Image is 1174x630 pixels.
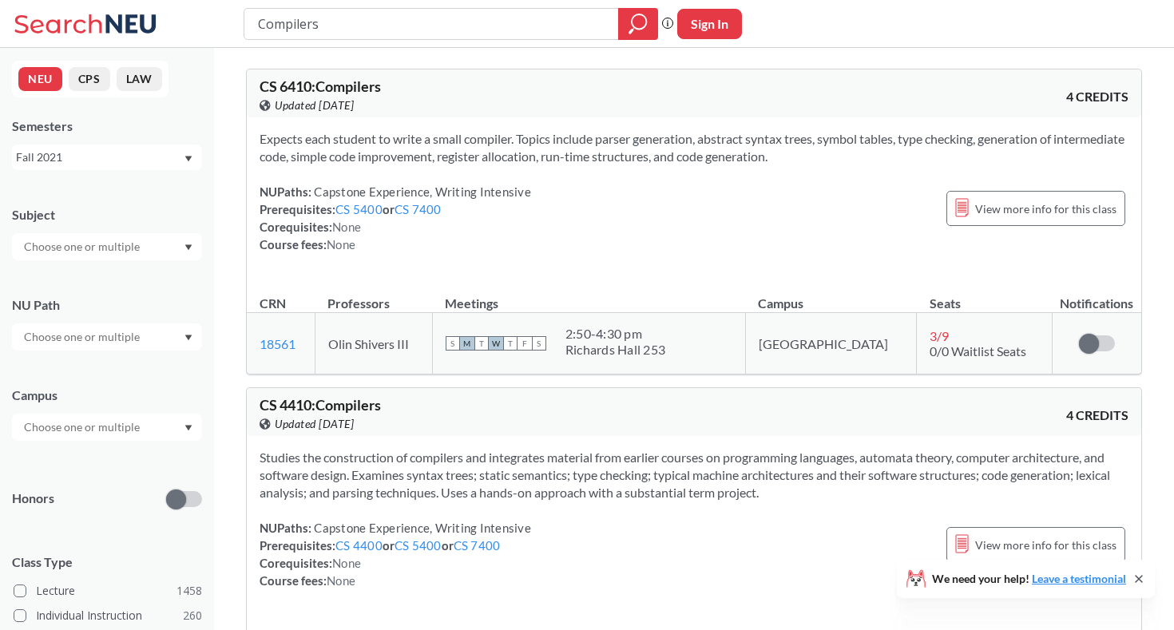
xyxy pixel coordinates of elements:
span: CS 4410 : Compilers [260,396,381,414]
th: Campus [745,279,916,313]
span: Expects each student to write a small compiler. Topics include parser generation, abstract syntax... [260,131,1124,164]
div: Dropdown arrow [12,414,202,441]
a: Leave a testimonial [1032,572,1126,585]
svg: Dropdown arrow [184,425,192,431]
span: Studies the construction of compilers and integrates material from earlier courses on programming... [260,450,1110,500]
div: Fall 2021Dropdown arrow [12,145,202,170]
label: Lecture [14,580,202,601]
div: magnifying glass [618,8,658,40]
div: CRN [260,295,286,312]
span: W [489,336,503,351]
div: Dropdown arrow [12,233,202,260]
span: CS 6410 : Compilers [260,77,381,95]
input: Choose one or multiple [16,327,150,347]
span: S [532,336,546,351]
span: 3 / 9 [930,328,949,343]
div: NUPaths: Prerequisites: or or Corequisites: Course fees: [260,519,531,589]
input: Choose one or multiple [16,418,150,437]
a: CS 7400 [395,202,442,216]
div: Dropdown arrow [12,323,202,351]
span: View more info for this class [975,535,1116,555]
div: Campus [12,386,202,404]
button: NEU [18,67,62,91]
div: 2:50 - 4:30 pm [565,326,665,342]
a: CS 5400 [395,538,442,553]
td: Olin Shivers III [315,313,432,374]
span: 260 [183,607,202,624]
span: Capstone Experience, Writing Intensive [311,184,531,199]
th: Professors [315,279,432,313]
span: None [332,556,361,570]
span: None [332,220,361,234]
div: Richards Hall 253 [565,342,665,358]
span: Class Type [12,553,202,571]
label: Individual Instruction [14,605,202,626]
span: None [327,573,355,588]
span: We need your help! [932,573,1126,584]
button: Sign In [677,9,742,39]
span: None [327,237,355,252]
div: NUPaths: Prerequisites: or Corequisites: Course fees: [260,183,531,253]
th: Meetings [432,279,745,313]
td: [GEOGRAPHIC_DATA] [745,313,916,374]
div: Semesters [12,117,202,135]
input: Class, professor, course number, "phrase" [256,10,607,38]
a: CS 7400 [454,538,501,553]
span: S [446,336,460,351]
span: Capstone Experience, Writing Intensive [311,521,531,535]
span: View more info for this class [975,199,1116,219]
span: T [503,336,518,351]
svg: Dropdown arrow [184,244,192,251]
span: T [474,336,489,351]
th: Seats [917,279,1052,313]
div: Subject [12,206,202,224]
span: M [460,336,474,351]
a: 18561 [260,336,295,351]
input: Choose one or multiple [16,237,150,256]
svg: Dropdown arrow [184,335,192,341]
p: Honors [12,489,54,508]
button: CPS [69,67,110,91]
span: F [518,336,532,351]
span: 0/0 Waitlist Seats [930,343,1026,359]
span: Updated [DATE] [275,97,354,114]
div: NU Path [12,296,202,314]
a: CS 4400 [335,538,383,553]
a: CS 5400 [335,202,383,216]
button: LAW [117,67,162,91]
svg: Dropdown arrow [184,156,192,162]
svg: magnifying glass [629,13,648,35]
th: Notifications [1052,279,1141,313]
span: Updated [DATE] [275,415,354,433]
div: Fall 2021 [16,149,183,166]
span: 1458 [176,582,202,600]
span: 4 CREDITS [1066,406,1128,424]
span: 4 CREDITS [1066,88,1128,105]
